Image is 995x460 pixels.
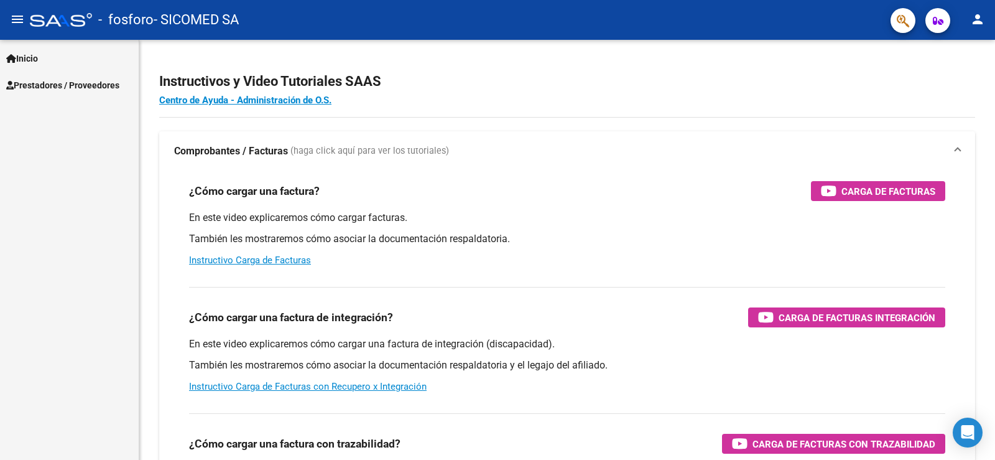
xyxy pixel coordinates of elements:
[189,435,400,453] h3: ¿Cómo cargar una factura con trazabilidad?
[189,255,311,266] a: Instructivo Carga de Facturas
[189,381,427,392] a: Instructivo Carga de Facturas con Recupero x Integración
[159,131,975,171] mat-expansion-panel-header: Comprobantes / Facturas (haga click aquí para ver los tutoriales)
[189,232,945,246] p: También les mostraremos cómo asociar la documentación respaldatoria.
[748,307,945,327] button: Carga de Facturas Integración
[159,95,331,106] a: Centro de Ayuda - Administración de O.S.
[174,144,288,158] strong: Comprobantes / Facturas
[154,6,239,34] span: - SICOMED SA
[159,70,975,93] h2: Instructivos y Video Tutoriales SAAS
[811,181,945,201] button: Carga de Facturas
[841,184,935,199] span: Carga de Facturas
[189,211,945,225] p: En este video explicaremos cómo cargar facturas.
[6,52,38,65] span: Inicio
[722,434,945,454] button: Carga de Facturas con Trazabilidad
[10,12,25,27] mat-icon: menu
[752,436,935,452] span: Carga de Facturas con Trazabilidad
[779,310,935,326] span: Carga de Facturas Integración
[189,309,393,326] h3: ¿Cómo cargar una factura de integración?
[6,78,119,92] span: Prestadores / Proveedores
[970,12,985,27] mat-icon: person
[953,418,983,448] div: Open Intercom Messenger
[98,6,154,34] span: - fosforo
[189,337,945,351] p: En este video explicaremos cómo cargar una factura de integración (discapacidad).
[189,359,945,372] p: También les mostraremos cómo asociar la documentación respaldatoria y el legajo del afiliado.
[290,144,449,158] span: (haga click aquí para ver los tutoriales)
[189,182,320,200] h3: ¿Cómo cargar una factura?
